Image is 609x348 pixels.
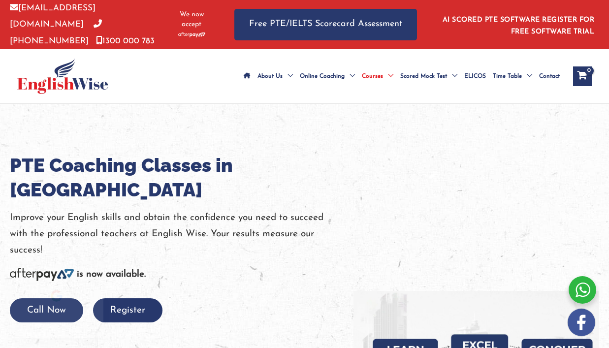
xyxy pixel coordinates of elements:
a: [EMAIL_ADDRESS][DOMAIN_NAME] [10,4,96,29]
span: About Us [257,59,283,94]
a: Free PTE/IELTS Scorecard Assessment [234,9,417,40]
a: Contact [536,59,563,94]
span: We now accept [174,10,210,30]
span: Menu Toggle [447,59,457,94]
img: white-facebook.png [568,309,595,336]
b: is now available. [77,270,146,279]
span: Menu Toggle [522,59,532,94]
span: Menu Toggle [283,59,293,94]
a: CoursesMenu Toggle [358,59,397,94]
a: Time TableMenu Toggle [489,59,536,94]
a: AI SCORED PTE SOFTWARE REGISTER FOR FREE SOFTWARE TRIAL [443,16,595,35]
span: Contact [539,59,560,94]
span: Courses [362,59,383,94]
a: View Shopping Cart, empty [573,66,592,86]
p: Improve your English skills and obtain the confidence you need to succeed with the professional t... [10,210,353,259]
img: cropped-ew-logo [17,59,108,94]
span: Scored Mock Test [400,59,447,94]
span: Menu Toggle [345,59,355,94]
span: Time Table [493,59,522,94]
a: ELICOS [461,59,489,94]
button: Register [93,298,162,322]
a: Scored Mock TestMenu Toggle [397,59,461,94]
a: Online CoachingMenu Toggle [296,59,358,94]
h1: PTE Coaching Classes in [GEOGRAPHIC_DATA] [10,153,353,202]
span: Menu Toggle [383,59,393,94]
a: About UsMenu Toggle [254,59,296,94]
aside: Header Widget 1 [437,8,599,40]
img: Afterpay-Logo [178,32,205,37]
a: Register [93,306,162,315]
img: Afterpay-Logo [10,268,74,281]
span: Online Coaching [300,59,345,94]
a: [PHONE_NUMBER] [10,20,102,45]
nav: Site Navigation: Main Menu [240,59,563,94]
a: 1300 000 783 [96,37,155,45]
span: ELICOS [464,59,486,94]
